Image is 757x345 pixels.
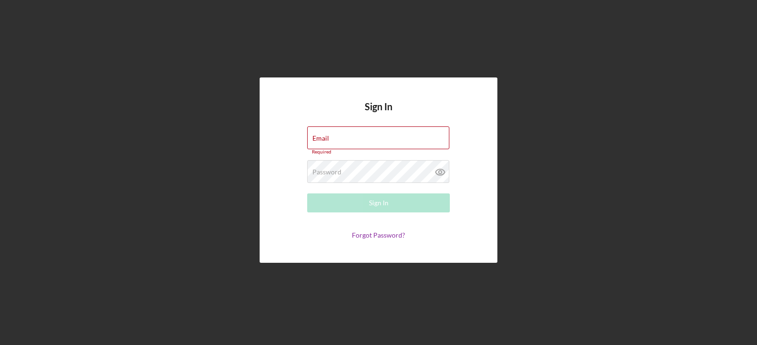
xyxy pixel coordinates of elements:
[312,134,329,142] label: Email
[307,149,450,155] div: Required
[365,101,392,126] h4: Sign In
[352,231,405,239] a: Forgot Password?
[369,193,388,212] div: Sign In
[312,168,341,176] label: Password
[307,193,450,212] button: Sign In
